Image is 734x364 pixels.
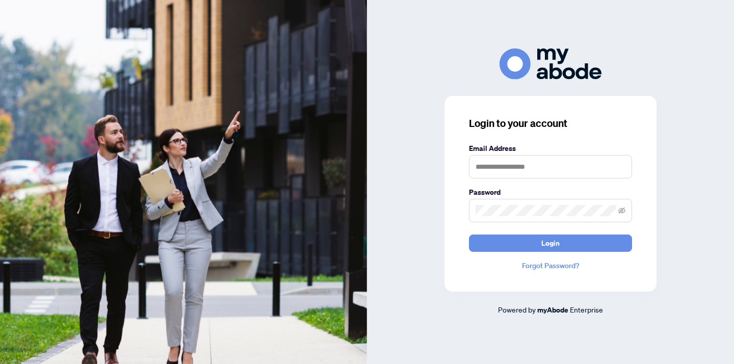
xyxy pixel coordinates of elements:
span: Enterprise [570,305,603,314]
a: myAbode [537,304,568,316]
label: Email Address [469,143,632,154]
span: Powered by [498,305,536,314]
a: Forgot Password? [469,260,632,271]
img: ma-logo [500,48,601,80]
button: Login [469,235,632,252]
span: eye-invisible [618,207,625,214]
label: Password [469,187,632,198]
span: Login [541,235,560,251]
h3: Login to your account [469,116,632,131]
